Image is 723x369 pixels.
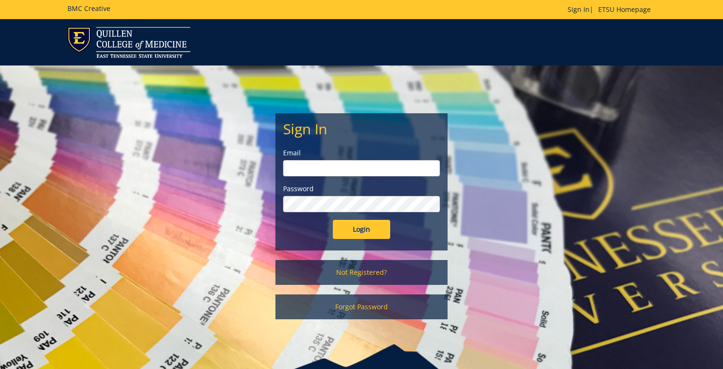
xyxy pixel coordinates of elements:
img: ETSU logo [67,27,190,58]
h2: Sign In [283,121,440,137]
a: Sign In [568,5,590,14]
a: Not Registered? [275,260,448,285]
a: Forgot Password [275,294,448,319]
a: ETSU Homepage [593,5,656,14]
input: Login [333,220,390,239]
label: Email [283,148,440,158]
h5: BMC Creative [67,5,110,12]
p: | [568,5,656,14]
label: Password [283,184,440,194]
